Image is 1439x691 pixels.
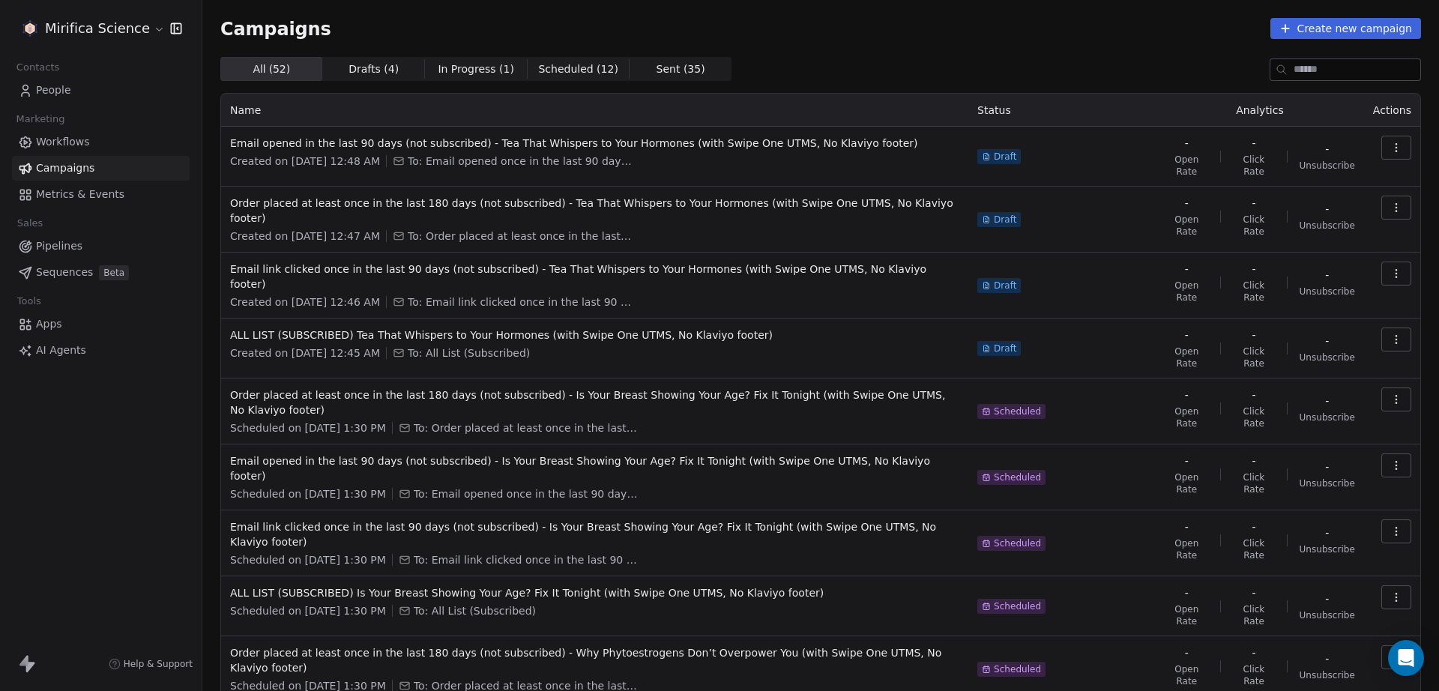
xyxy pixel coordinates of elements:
span: Marketing [10,108,71,130]
span: In Progress ( 1 ) [438,61,514,77]
span: Scheduled [994,663,1041,675]
th: Analytics [1156,94,1364,127]
th: Name [221,94,968,127]
span: Order placed at least once in the last 180 days (not subscribed) - Tea That Whispers to Your Horm... [230,196,959,226]
span: - [1325,525,1329,540]
span: Unsubscribe [1300,669,1355,681]
span: Apps [36,316,62,332]
th: Actions [1364,94,1420,127]
a: Help & Support [109,658,193,670]
span: Unsubscribe [1300,351,1355,363]
span: Pipelines [36,238,82,254]
span: Open Rate [1165,405,1208,429]
span: Draft [994,214,1016,226]
span: Metrics & Events [36,187,124,202]
span: To: Email link clicked once in the last 90 days (not subscribed) [408,295,633,310]
span: - [1185,196,1189,211]
a: Apps [12,312,190,337]
span: Campaigns [36,160,94,176]
span: Draft [994,280,1016,292]
span: Draft [994,343,1016,354]
span: Created on [DATE] 12:48 AM [230,154,380,169]
span: People [36,82,71,98]
span: Help & Support [124,658,193,670]
span: Unsubscribe [1300,411,1355,423]
span: Order placed at least once in the last 180 days (not subscribed) - Why Phytoestrogens Don’t Overp... [230,645,959,675]
span: AI Agents [36,343,86,358]
span: - [1185,585,1189,600]
span: Open Rate [1165,471,1208,495]
span: Unsubscribe [1300,543,1355,555]
span: Click Rate [1233,345,1274,369]
span: Open Rate [1165,663,1208,687]
span: Email link clicked once in the last 90 days (not subscribed) - Tea That Whispers to Your Hormones... [230,262,959,292]
span: - [1325,142,1329,157]
span: - [1325,393,1329,408]
span: To: All List (Subscribed) [408,345,530,360]
span: Email link clicked once in the last 90 days (not subscribed) - Is Your Breast Showing Your Age? F... [230,519,959,549]
span: Open Rate [1165,214,1208,238]
span: Open Rate [1165,537,1208,561]
span: Click Rate [1233,603,1274,627]
span: Unsubscribe [1300,609,1355,621]
span: Created on [DATE] 12:46 AM [230,295,380,310]
button: Mirifica Science [18,16,160,41]
span: Unsubscribe [1300,160,1355,172]
span: To: Order placed at least once in the last 180 days (not subscribed) [414,420,639,435]
span: Sent ( 35 ) [657,61,705,77]
span: To: Email opened once in the last 90 days (not subscribed) [414,486,639,501]
span: Unsubscribe [1300,220,1355,232]
span: - [1185,387,1189,402]
span: Scheduled [994,600,1041,612]
span: Order placed at least once in the last 180 days (not subscribed) - Is Your Breast Showing Your Ag... [230,387,959,417]
span: Scheduled on [DATE] 1:30 PM [230,603,386,618]
a: AI Agents [12,338,190,363]
span: Sales [10,212,49,235]
span: - [1185,453,1189,468]
span: Beta [99,265,129,280]
span: Open Rate [1165,154,1208,178]
span: - [1252,453,1255,468]
span: - [1185,519,1189,534]
span: Created on [DATE] 12:45 AM [230,345,380,360]
span: Email opened in the last 90 days (not subscribed) - Tea That Whispers to Your Hormones (with Swip... [230,136,959,151]
span: - [1252,519,1255,534]
span: Open Rate [1165,603,1208,627]
span: Click Rate [1233,405,1274,429]
span: - [1325,202,1329,217]
a: People [12,78,190,103]
a: SequencesBeta [12,260,190,285]
span: - [1185,136,1189,151]
a: Metrics & Events [12,182,190,207]
span: Open Rate [1165,280,1208,304]
span: Click Rate [1233,280,1274,304]
a: Pipelines [12,234,190,259]
span: - [1252,645,1255,660]
span: To: Email opened once in the last 90 days (not subscribed) [408,154,633,169]
span: Workflows [36,134,90,150]
span: Scheduled on [DATE] 1:30 PM [230,552,386,567]
span: - [1325,334,1329,348]
span: To: All List (Subscribed) [414,603,536,618]
span: To: Order placed at least once in the last 180 days (not subscribed) [408,229,633,244]
span: - [1252,328,1255,343]
span: - [1185,645,1189,660]
span: Scheduled ( 12 ) [538,61,618,77]
span: Scheduled [994,471,1041,483]
span: Unsubscribe [1300,286,1355,298]
span: Drafts ( 4 ) [349,61,399,77]
span: ALL LIST (SUBSCRIBED) Is Your Breast Showing Your Age? Fix It Tonight (with Swipe One UTMS, No Kl... [230,585,959,600]
span: Sequences [36,265,93,280]
span: - [1325,459,1329,474]
span: Click Rate [1233,537,1274,561]
span: Click Rate [1233,663,1274,687]
span: - [1252,387,1255,402]
span: - [1325,268,1329,283]
span: Open Rate [1165,345,1208,369]
span: Click Rate [1233,154,1274,178]
span: Mirifica Science [45,19,150,38]
span: Unsubscribe [1300,477,1355,489]
a: Workflows [12,130,190,154]
span: Email opened in the last 90 days (not subscribed) - Is Your Breast Showing Your Age? Fix It Tonig... [230,453,959,483]
span: Created on [DATE] 12:47 AM [230,229,380,244]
